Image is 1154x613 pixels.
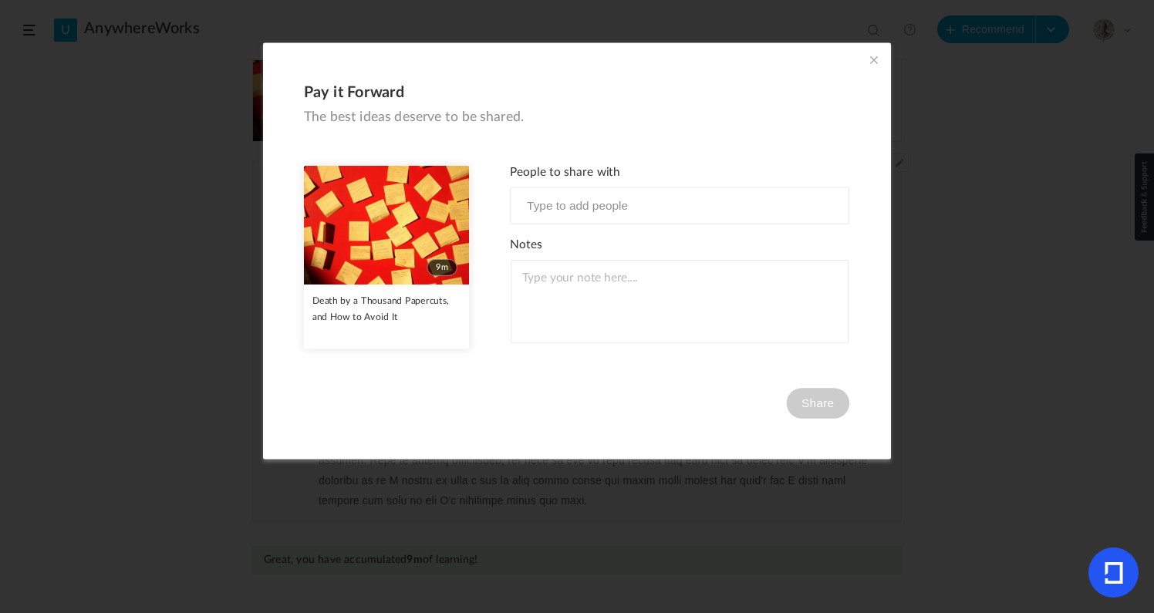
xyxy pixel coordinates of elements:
img: anysnap-07-oct-2025-at-10-48-16-am.png [304,165,470,284]
h3: Notes [510,237,849,252]
p: The best ideas deserve to be shared. [304,109,850,125]
input: Type to add people [521,195,681,215]
span: Death by a Thousand Papercuts, and How to Avoid It [312,296,450,322]
span: 9m [427,258,457,275]
h2: Pay it Forward [304,83,850,102]
h3: People to share with [510,165,849,180]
